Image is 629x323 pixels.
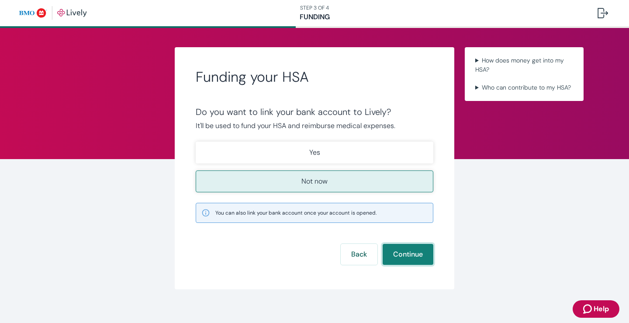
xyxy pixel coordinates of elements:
span: You can also link your bank account once your account is opened. [215,209,377,217]
button: Back [341,244,377,265]
button: Not now [196,170,433,192]
p: Yes [309,147,320,158]
h2: Funding your HSA [196,68,433,86]
p: Not now [301,176,328,187]
svg: Zendesk support icon [583,304,594,314]
img: Lively [19,6,87,20]
span: Help [594,304,609,314]
button: Yes [196,142,433,163]
p: It'll be used to fund your HSA and reimburse medical expenses. [196,121,433,131]
summary: How does money get into my HSA? [472,54,577,76]
summary: Who can contribute to my HSA? [472,81,577,94]
button: Log out [591,3,615,24]
button: Zendesk support iconHelp [573,300,619,318]
div: Do you want to link your bank account to Lively? [196,107,433,117]
button: Continue [383,244,433,265]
